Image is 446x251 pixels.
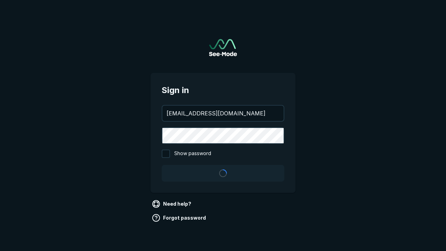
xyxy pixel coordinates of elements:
a: Need help? [151,198,194,210]
input: your@email.com [162,106,284,121]
span: Sign in [162,84,284,97]
a: Go to sign in [209,39,237,56]
a: Forgot password [151,212,209,223]
span: Show password [174,150,211,158]
img: See-Mode Logo [209,39,237,56]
